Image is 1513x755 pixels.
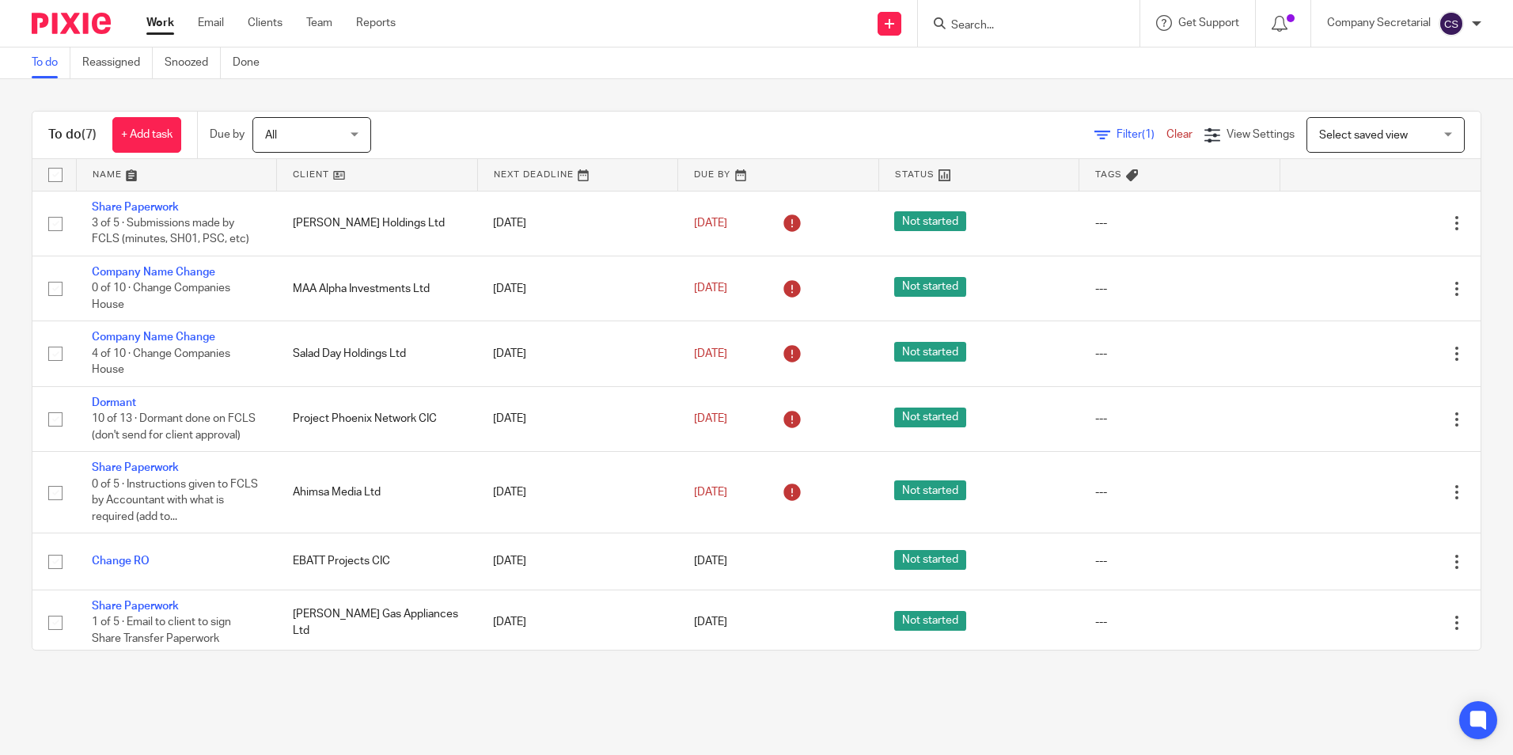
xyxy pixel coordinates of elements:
[1439,11,1464,36] img: svg%3E
[694,556,727,567] span: [DATE]
[112,117,181,153] a: + Add task
[277,533,478,590] td: EBATT Projects CIC
[198,15,224,31] a: Email
[1227,129,1295,140] span: View Settings
[277,452,478,533] td: Ahimsa Media Ltd
[1178,17,1239,28] span: Get Support
[894,480,966,500] span: Not started
[165,47,221,78] a: Snoozed
[477,590,678,654] td: [DATE]
[1095,484,1265,500] div: ---
[146,15,174,31] a: Work
[894,408,966,427] span: Not started
[694,348,727,359] span: [DATE]
[92,617,231,644] span: 1 of 5 · Email to client to sign Share Transfer Paperwork
[1095,170,1122,179] span: Tags
[92,218,249,245] span: 3 of 5 · Submissions made by FCLS (minutes, SH01, PSC, etc)
[694,617,727,628] span: [DATE]
[265,130,277,141] span: All
[1095,614,1265,630] div: ---
[92,397,136,408] a: Dormant
[92,601,179,612] a: Share Paperwork
[1142,129,1155,140] span: (1)
[1095,215,1265,231] div: ---
[277,321,478,386] td: Salad Day Holdings Ltd
[92,462,179,473] a: Share Paperwork
[356,15,396,31] a: Reports
[92,202,179,213] a: Share Paperwork
[477,256,678,321] td: [DATE]
[32,47,70,78] a: To do
[894,277,966,297] span: Not started
[950,19,1092,33] input: Search
[277,590,478,654] td: [PERSON_NAME] Gas Appliances Ltd
[1095,553,1265,569] div: ---
[1095,281,1265,297] div: ---
[894,211,966,231] span: Not started
[1166,129,1193,140] a: Clear
[48,127,97,143] h1: To do
[92,556,150,567] a: Change RO
[92,413,256,441] span: 10 of 13 · Dormant done on FCLS (don't send for client approval)
[1117,129,1166,140] span: Filter
[92,332,215,343] a: Company Name Change
[1319,130,1408,141] span: Select saved view
[248,15,283,31] a: Clients
[894,342,966,362] span: Not started
[277,191,478,256] td: [PERSON_NAME] Holdings Ltd
[477,386,678,451] td: [DATE]
[477,533,678,590] td: [DATE]
[306,15,332,31] a: Team
[82,47,153,78] a: Reassigned
[1095,411,1265,427] div: ---
[92,267,215,278] a: Company Name Change
[477,191,678,256] td: [DATE]
[894,611,966,631] span: Not started
[1095,346,1265,362] div: ---
[694,487,727,498] span: [DATE]
[694,218,727,229] span: [DATE]
[477,452,678,533] td: [DATE]
[894,550,966,570] span: Not started
[277,256,478,321] td: MAA Alpha Investments Ltd
[277,386,478,451] td: Project Phoenix Network CIC
[694,283,727,294] span: [DATE]
[92,348,230,376] span: 4 of 10 · Change Companies House
[694,413,727,424] span: [DATE]
[233,47,271,78] a: Done
[32,13,111,34] img: Pixie
[92,479,258,522] span: 0 of 5 · Instructions given to FCLS by Accountant with what is required (add to...
[477,321,678,386] td: [DATE]
[210,127,245,142] p: Due by
[92,283,230,311] span: 0 of 10 · Change Companies House
[1327,15,1431,31] p: Company Secretarial
[82,128,97,141] span: (7)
